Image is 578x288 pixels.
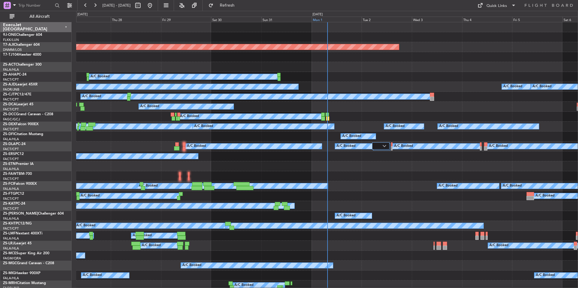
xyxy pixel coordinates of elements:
[536,271,555,280] div: A/C Booked
[3,202,25,206] a: ZS-KATPC-24
[3,33,16,37] span: 9J-ONE
[142,241,161,250] div: A/C Booked
[3,122,39,126] a: ZS-DEXFalcon 900EX
[386,122,405,131] div: A/C Booked
[3,172,32,176] a: ZS-FAWTBM-700
[3,177,19,181] a: FACT/CPT
[3,67,19,72] a: FALA/HLA
[312,12,323,17] div: [DATE]
[3,162,16,166] span: ZS-ETN
[312,17,362,22] div: Mon 1
[3,157,19,161] a: FACT/CPT
[3,142,26,146] a: ZS-DLAPC-24
[76,221,95,230] div: A/C Booked
[3,242,14,245] span: ZS-LRJ
[3,147,19,151] a: FACT/CPT
[3,187,19,191] a: FALA/HLA
[206,1,242,10] button: Refresh
[3,222,16,225] span: ZS-KHT
[439,122,458,131] div: A/C Booked
[3,206,19,211] a: FACT/CPT
[3,122,16,126] span: ZS-DEX
[3,226,19,231] a: FACT/CPT
[261,17,312,22] div: Sun 31
[3,202,15,206] span: ZS-KAT
[383,145,386,147] img: arrow-gray.svg
[18,1,53,10] input: Trip Number
[3,103,33,106] a: ZS-DCALearjet 45
[3,87,19,92] a: FAOR/JNB
[187,142,206,151] div: A/C Booked
[111,17,161,22] div: Thu 28
[81,191,100,200] div: A/C Booked
[3,117,20,122] a: FAGC/GCJ
[3,212,38,215] span: ZS-[PERSON_NAME]
[489,241,508,250] div: A/C Booked
[533,82,552,91] div: A/C Booked
[3,33,42,37] a: 9J-ONEChallenger 604
[3,53,41,57] a: T7-TJ104Hawker 4000
[3,271,40,275] a: ZS-MIGHawker 900XP
[3,222,32,225] a: ZS-KHTPC12/NG
[3,276,19,280] a: FALA/HLA
[474,1,519,10] button: Quick Links
[3,152,15,156] span: ZS-ERS
[3,97,19,102] a: FACT/CPT
[82,92,101,101] div: A/C Booked
[337,142,356,151] div: A/C Booked
[3,83,38,86] a: ZS-AJDLearjet 45XR
[3,107,19,112] a: FACT/CPT
[3,167,19,171] a: FALA/HLA
[3,262,54,265] a: ZS-MGCGrand Caravan - C208
[3,113,16,116] span: ZS-DCC
[3,232,16,235] span: ZS-LMF
[486,3,507,9] div: Quick Links
[3,152,24,156] a: ZS-ERSPC12
[362,17,412,22] div: Tue 2
[3,216,19,221] a: FALA/HLA
[3,63,16,67] span: ZS-ACT
[3,192,15,196] span: ZS-FTG
[3,182,37,186] a: ZS-FCIFalcon 900EX
[91,72,110,81] div: A/C Booked
[3,73,17,76] span: ZS-AHA
[3,93,31,96] a: ZS-CJTPC12/47E
[3,162,34,166] a: ZS-ETNPremier IA
[536,191,555,200] div: A/C Booked
[3,271,15,275] span: ZS-MIG
[3,113,53,116] a: ZS-DCCGrand Caravan - C208
[215,3,240,8] span: Refresh
[3,53,19,57] span: T7-TJ104
[412,17,462,22] div: Wed 3
[3,43,40,47] a: T7-AJIChallenger 604
[7,12,65,21] button: All Aircraft
[3,192,24,196] a: ZS-FTGPC12
[3,48,22,52] a: DNMM/LOS
[3,236,19,241] a: FALA/HLA
[194,122,213,131] div: A/C Booked
[3,281,17,285] span: ZS-MRH
[3,77,19,82] a: FACT/CPT
[3,262,17,265] span: ZS-MGC
[3,43,14,47] span: T7-AJI
[139,181,158,190] div: A/C Booked
[3,252,16,255] span: ZS-MCE
[3,137,19,141] a: FALA/HLA
[3,281,46,285] a: ZS-MRHCitation Mustang
[3,127,19,132] a: FACT/CPT
[489,142,508,151] div: A/C Booked
[3,73,26,76] a: ZS-AHAPC-24
[3,38,19,42] a: FLKK/LUN
[3,212,64,215] a: ZS-[PERSON_NAME]Challenger 604
[3,197,19,201] a: FACT/CPT
[3,93,15,96] span: ZS-CJT
[3,182,14,186] span: ZS-FCI
[439,181,458,190] div: A/C Booked
[503,82,522,91] div: A/C Booked
[3,232,42,235] a: ZS-LMFNextant 400XTi
[512,17,562,22] div: Fri 5
[182,261,201,270] div: A/C Booked
[3,246,19,251] a: FALA/HLA
[16,14,64,19] span: All Aircraft
[337,211,356,220] div: A/C Booked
